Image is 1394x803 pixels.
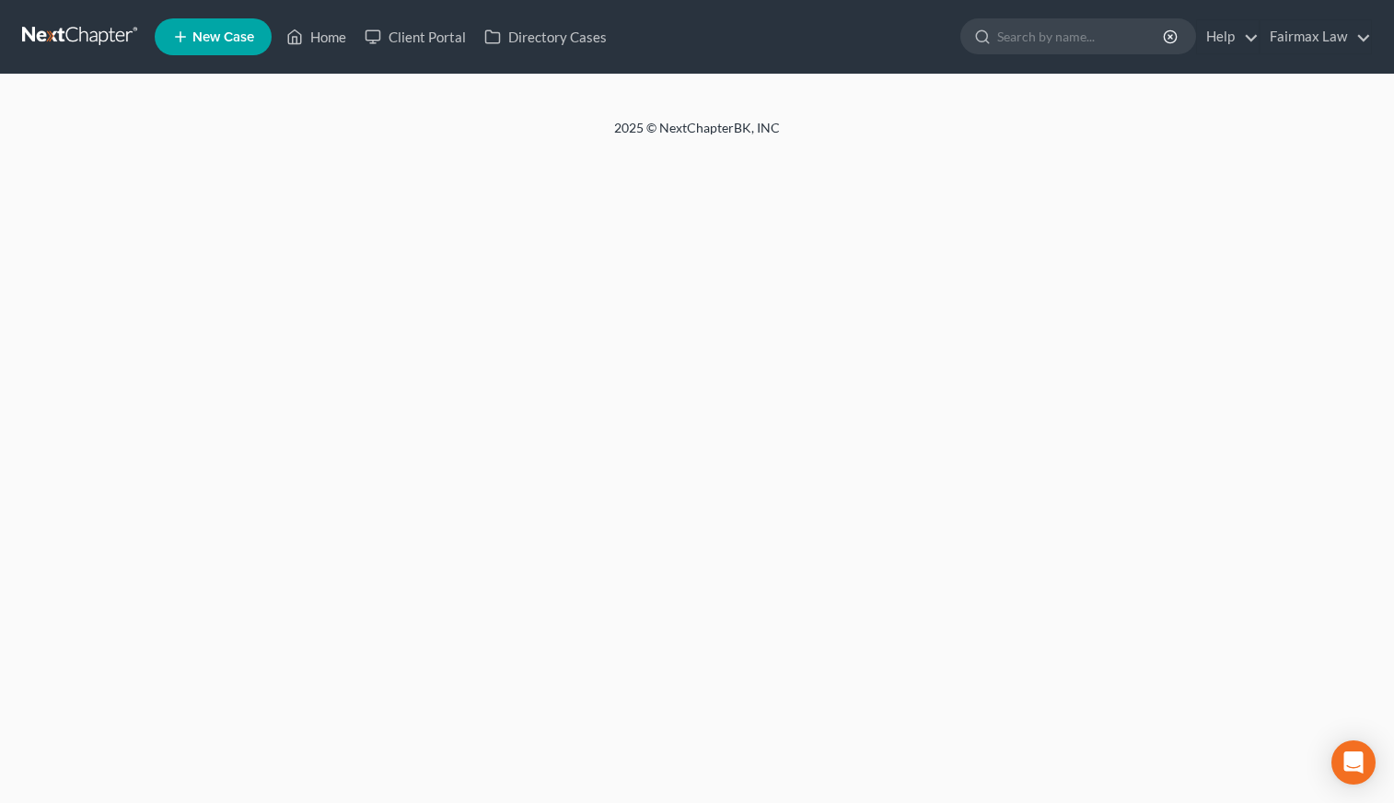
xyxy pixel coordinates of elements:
[475,20,616,53] a: Directory Cases
[192,30,254,44] span: New Case
[277,20,355,53] a: Home
[997,19,1166,53] input: Search by name...
[172,119,1222,152] div: 2025 © NextChapterBK, INC
[1331,740,1376,785] div: Open Intercom Messenger
[1260,20,1371,53] a: Fairmax Law
[355,20,475,53] a: Client Portal
[1197,20,1259,53] a: Help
